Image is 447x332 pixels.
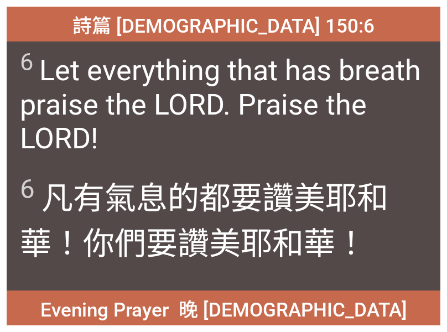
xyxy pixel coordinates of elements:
wh3050: ！ [335,225,367,262]
sup: 6 [20,174,35,205]
sup: 6 [20,48,33,76]
wh3050: ！你們要讚美 [51,225,367,262]
span: 詩篇 [DEMOGRAPHIC_DATA] 150:6 [72,10,375,38]
span: 凡有氣息 [20,173,427,263]
wh1984: 耶和華 [241,225,367,262]
span: Let everything that has breath praise the LORD. Praise the LORD! [20,48,427,155]
wh5397: 的都要讚美 [20,180,388,262]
